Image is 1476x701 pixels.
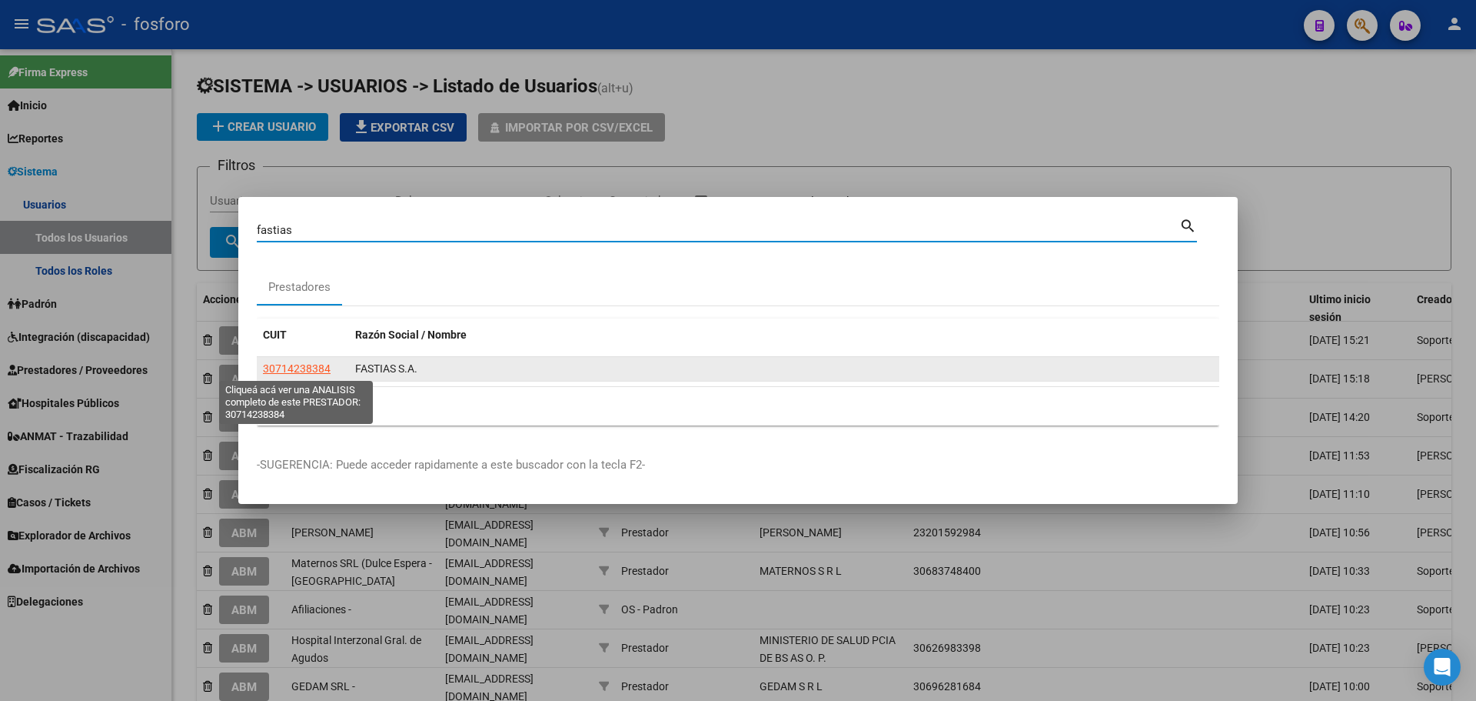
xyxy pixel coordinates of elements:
span: Razón Social / Nombre [355,329,467,341]
div: Prestadores [268,279,331,296]
span: CUIT [263,329,287,341]
datatable-header-cell: CUIT [257,319,349,352]
div: 1 total [257,387,1219,426]
span: 30714238384 [263,362,331,375]
mat-icon: search [1179,215,1197,234]
div: FASTIAS S.A. [355,360,1213,378]
div: Open Intercom Messenger [1424,649,1461,686]
p: -SUGERENCIA: Puede acceder rapidamente a este buscador con la tecla F2- [257,456,1219,474]
datatable-header-cell: Razón Social / Nombre [349,319,1219,352]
